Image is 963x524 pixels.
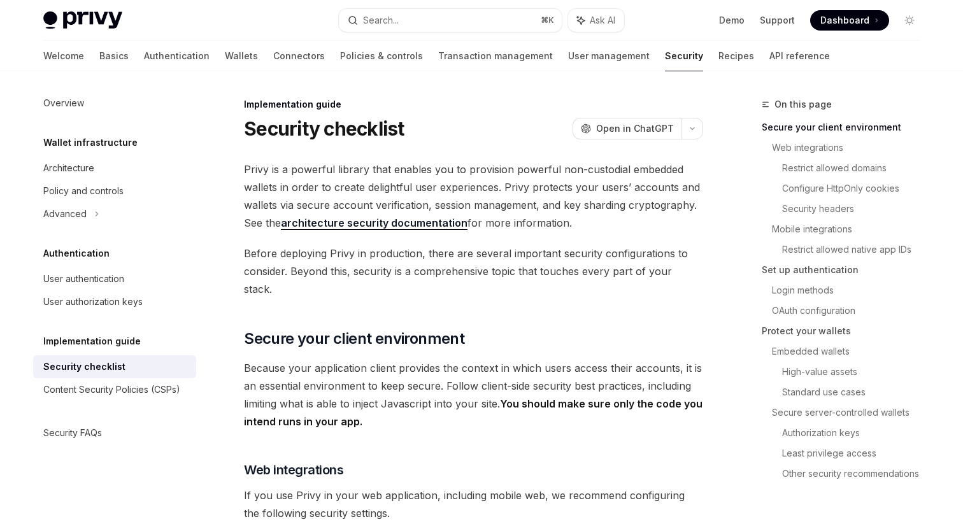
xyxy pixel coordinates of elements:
div: Security checklist [43,359,125,374]
a: Secure server-controlled wallets [772,402,930,423]
a: OAuth configuration [772,301,930,321]
button: Open in ChatGPT [573,118,681,139]
span: ⌘ K [541,15,554,25]
span: Dashboard [820,14,869,27]
a: Set up authentication [762,260,930,280]
div: User authorization keys [43,294,143,309]
a: Authorization keys [782,423,930,443]
a: Security FAQs [33,421,196,444]
a: Secure your client environment [762,117,930,138]
a: Architecture [33,157,196,180]
div: Implementation guide [244,98,703,111]
div: Overview [43,96,84,111]
a: Protect your wallets [762,321,930,341]
span: On this page [774,97,832,112]
a: Security checklist [33,355,196,378]
div: Security FAQs [43,425,102,441]
a: Embedded wallets [772,341,930,362]
img: light logo [43,11,122,29]
a: Authentication [144,41,210,71]
a: Transaction management [438,41,553,71]
a: Mobile integrations [772,219,930,239]
h1: Security checklist [244,117,404,140]
span: Privy is a powerful library that enables you to provision powerful non-custodial embedded wallets... [244,160,703,232]
a: User authorization keys [33,290,196,313]
a: Restrict allowed domains [782,158,930,178]
button: Ask AI [568,9,624,32]
span: Secure your client environment [244,329,464,349]
a: Restrict allowed native app IDs [782,239,930,260]
div: Content Security Policies (CSPs) [43,382,180,397]
span: Because your application client provides the context in which users access their accounts, it is ... [244,359,703,430]
a: architecture security documentation [281,216,467,230]
span: Web integrations [244,461,343,479]
div: User authentication [43,271,124,287]
div: Architecture [43,160,94,176]
a: Web integrations [772,138,930,158]
a: High-value assets [782,362,930,382]
a: Standard use cases [782,382,930,402]
span: Ask AI [590,14,615,27]
a: API reference [769,41,830,71]
a: User authentication [33,267,196,290]
h5: Wallet infrastructure [43,135,138,150]
a: Security [665,41,703,71]
a: Dashboard [810,10,889,31]
a: Connectors [273,41,325,71]
a: Login methods [772,280,930,301]
a: Recipes [718,41,754,71]
h5: Implementation guide [43,334,141,349]
a: Overview [33,92,196,115]
a: Demo [719,14,745,27]
a: Content Security Policies (CSPs) [33,378,196,401]
a: Welcome [43,41,84,71]
a: User management [568,41,650,71]
a: Least privilege access [782,443,930,464]
a: Security headers [782,199,930,219]
a: Other security recommendations [782,464,930,484]
a: Configure HttpOnly cookies [782,178,930,199]
button: Search...⌘K [339,9,562,32]
div: Search... [363,13,399,28]
a: Wallets [225,41,258,71]
a: Policy and controls [33,180,196,202]
span: If you use Privy in your web application, including mobile web, we recommend configuring the foll... [244,486,703,522]
span: Before deploying Privy in production, there are several important security configurations to cons... [244,244,703,298]
a: Policies & controls [340,41,423,71]
div: Advanced [43,206,87,222]
a: Basics [99,41,129,71]
button: Toggle dark mode [899,10,920,31]
span: Open in ChatGPT [596,122,674,135]
h5: Authentication [43,246,110,261]
a: Support [760,14,795,27]
div: Policy and controls [43,183,124,199]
